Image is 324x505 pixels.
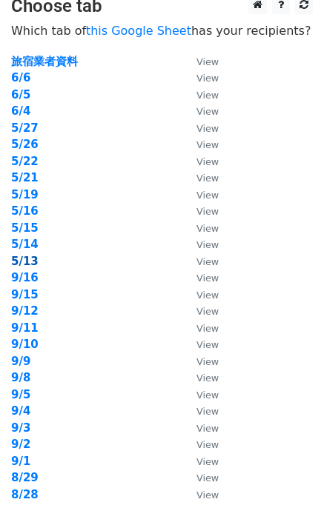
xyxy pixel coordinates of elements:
a: View [182,421,219,435]
small: View [196,106,219,117]
a: 9/8 [11,371,30,384]
a: 5/21 [11,171,39,184]
a: 5/16 [11,204,39,218]
small: View [196,190,219,201]
a: 9/2 [11,438,30,451]
a: 9/1 [11,455,30,468]
a: 6/5 [11,88,30,101]
small: View [196,423,219,434]
a: 9/5 [11,388,30,401]
a: 5/26 [11,138,39,151]
a: 6/6 [11,71,30,84]
small: View [196,306,219,317]
small: View [196,323,219,334]
small: View [196,406,219,417]
a: View [182,304,219,318]
iframe: Chat Widget [250,434,324,505]
a: View [182,204,219,218]
small: View [196,123,219,134]
small: View [196,156,219,167]
small: View [196,372,219,384]
a: View [182,371,219,384]
a: 9/15 [11,288,39,301]
a: View [182,355,219,368]
a: 9/16 [11,271,39,284]
a: 9/4 [11,404,30,418]
small: View [196,90,219,101]
a: 8/29 [11,471,39,484]
small: View [196,73,219,84]
a: View [182,238,219,251]
a: View [182,171,219,184]
a: View [182,438,219,451]
a: 旅宿業者資料 [11,55,78,68]
small: View [196,139,219,150]
a: 6/4 [11,104,30,118]
a: View [182,388,219,401]
a: 9/10 [11,338,39,351]
a: View [182,321,219,335]
div: 聊天小工具 [250,434,324,505]
small: View [196,173,219,184]
a: View [182,338,219,351]
small: View [196,223,219,234]
small: View [196,456,219,467]
a: 5/15 [11,221,39,235]
small: View [196,356,219,367]
a: View [182,121,219,135]
small: View [196,439,219,450]
small: View [196,290,219,301]
a: 5/27 [11,121,39,135]
a: View [182,271,219,284]
a: 5/13 [11,255,39,268]
a: View [182,104,219,118]
a: 9/9 [11,355,30,368]
small: View [196,206,219,217]
small: View [196,489,219,501]
a: View [182,138,219,151]
small: View [196,256,219,267]
a: 5/14 [11,238,39,251]
small: View [196,389,219,401]
a: View [182,471,219,484]
a: View [182,71,219,84]
a: this Google Sheet [86,24,191,38]
a: View [182,255,219,268]
a: View [182,488,219,501]
a: 5/19 [11,188,39,201]
a: 9/3 [11,421,30,435]
a: View [182,221,219,235]
a: 8/28 [11,488,39,501]
strong: 9/12 [11,304,39,318]
small: View [196,239,219,250]
a: View [182,288,219,301]
a: View [182,55,219,68]
a: 9/11 [11,321,39,335]
a: 5/22 [11,155,39,168]
a: View [182,188,219,201]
